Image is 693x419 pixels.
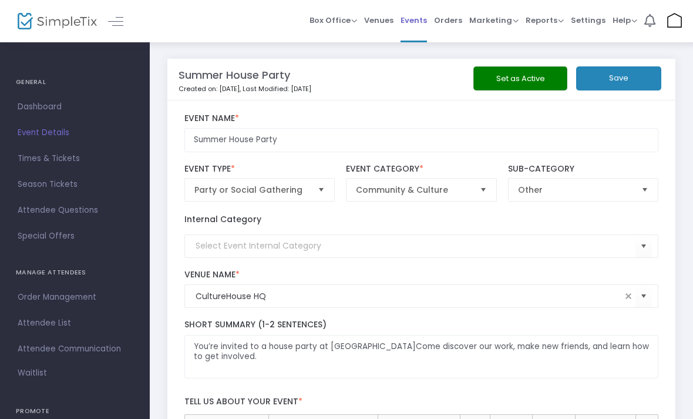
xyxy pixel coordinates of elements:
[18,125,132,140] span: Event Details
[364,5,393,35] span: Venues
[18,203,132,218] span: Attendee Questions
[179,84,503,94] p: Created on: [DATE]
[196,240,636,252] input: Select Event Internal Category
[179,390,664,414] label: Tell us about your event
[184,213,261,226] label: Internal Category
[18,367,47,379] span: Waitlist
[621,289,635,303] span: clear
[196,290,622,303] input: Select Venue
[184,270,659,280] label: Venue Name
[637,179,653,201] button: Select
[179,67,290,83] m-panel-title: Summer House Party
[184,319,327,330] span: Short Summary (1-2 Sentences)
[313,179,329,201] button: Select
[401,5,427,35] span: Events
[18,290,132,305] span: Order Management
[526,15,564,26] span: Reports
[576,66,661,90] button: Save
[240,84,311,93] span: , Last Modified: [DATE]
[473,66,567,90] button: Set as Active
[18,177,132,192] span: Season Tickets
[18,151,132,166] span: Times & Tickets
[310,15,357,26] span: Box Office
[346,164,496,175] label: Event Category
[18,316,132,331] span: Attendee List
[18,341,132,357] span: Attendee Communication
[184,128,659,152] input: Enter Event Name
[469,15,519,26] span: Marketing
[635,284,652,309] button: Select
[18,229,132,244] span: Special Offers
[571,5,605,35] span: Settings
[356,184,470,196] span: Community & Culture
[184,113,659,124] label: Event Name
[16,71,134,94] h4: GENERAL
[184,164,335,175] label: Event Type
[194,184,308,196] span: Party or Social Gathering
[518,184,632,196] span: Other
[475,179,492,201] button: Select
[16,261,134,284] h4: MANAGE ATTENDEES
[18,99,132,115] span: Dashboard
[434,5,462,35] span: Orders
[613,15,637,26] span: Help
[635,234,652,258] button: Select
[508,164,658,175] label: Sub-Category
